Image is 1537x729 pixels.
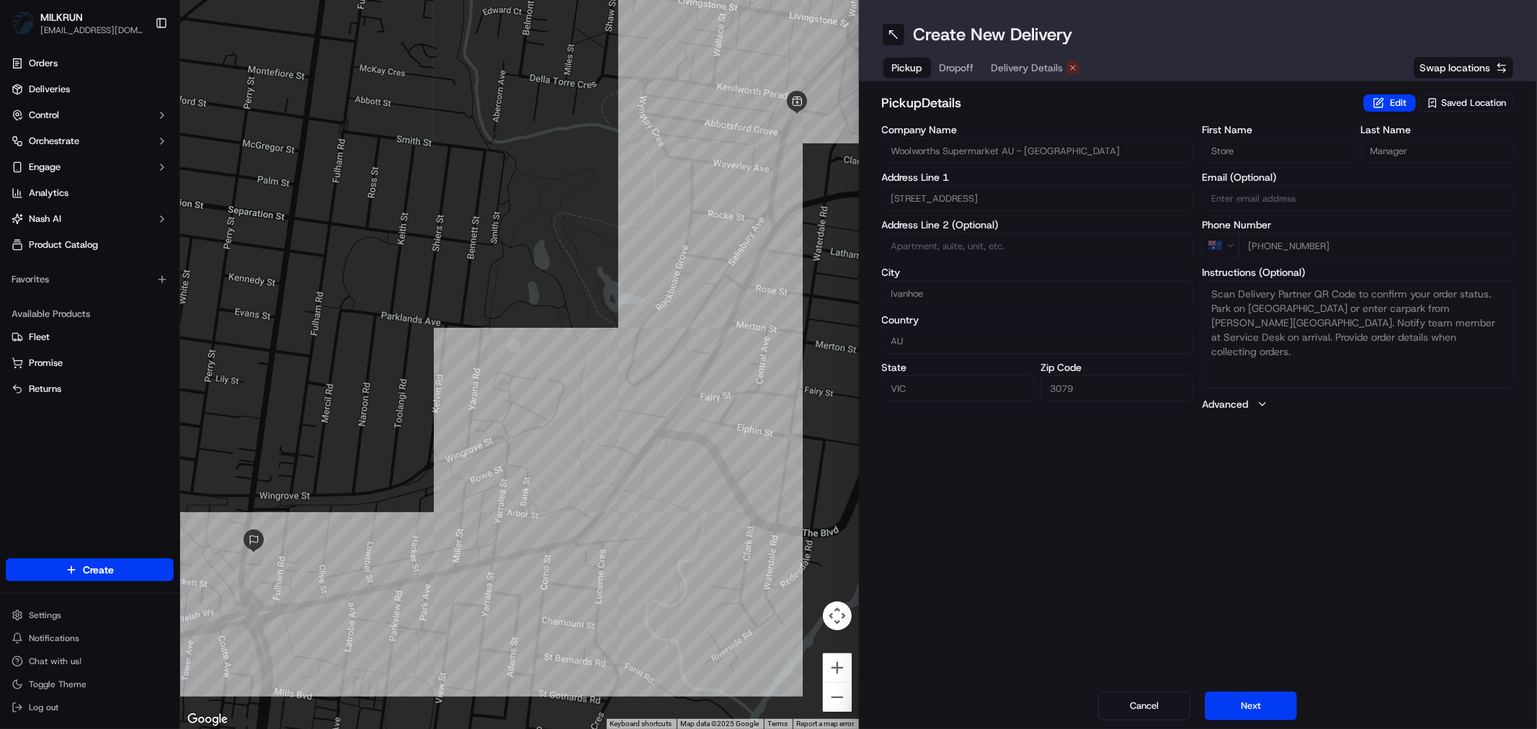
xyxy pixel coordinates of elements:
input: Enter last name [1361,138,1514,164]
label: State [882,362,1035,372]
button: Keyboard shortcuts [610,719,672,729]
input: Enter city [882,280,1194,306]
button: Cancel [1098,692,1190,720]
button: Settings [6,605,174,625]
input: Enter first name [1202,138,1355,164]
span: Orchestrate [29,135,79,148]
input: Enter zip code [1041,375,1193,401]
button: [EMAIL_ADDRESS][DOMAIN_NAME] [40,24,143,36]
input: Enter company name [882,138,1194,164]
input: Enter email address [1202,185,1514,211]
label: Zip Code [1041,362,1193,372]
label: Advanced [1202,397,1248,411]
span: Returns [29,383,61,395]
button: Advanced [1202,397,1514,411]
span: Control [29,109,59,122]
button: Engage [6,156,174,179]
span: Delivery Details [992,61,1064,75]
span: Create [83,563,114,577]
button: Create [6,558,174,581]
input: Enter country [882,328,1194,354]
input: Enter state [882,375,1035,401]
label: Phone Number [1202,220,1514,230]
span: Pickup [892,61,922,75]
a: Returns [12,383,168,395]
button: Log out [6,697,174,717]
div: Favorites [6,268,174,291]
a: Open this area in Google Maps (opens a new window) [184,710,231,729]
a: Deliveries [6,78,174,101]
label: City [882,267,1194,277]
span: Nash AI [29,213,61,225]
button: Toggle Theme [6,674,174,694]
span: Saved Location [1441,97,1506,109]
button: Chat with us! [6,651,174,671]
span: Product Catalog [29,238,98,251]
button: Notifications [6,628,174,648]
img: Google [184,710,231,729]
span: Promise [29,357,63,370]
a: Terms (opens in new tab) [768,720,788,728]
button: Map camera controls [823,601,852,630]
a: Product Catalog [6,233,174,256]
span: Settings [29,609,61,621]
a: Fleet [12,331,168,344]
button: Edit [1363,94,1416,112]
button: Fleet [6,326,174,349]
span: Fleet [29,331,50,344]
a: Promise [12,357,168,370]
button: Swap locations [1413,56,1514,79]
span: Engage [29,161,61,174]
button: Zoom in [823,653,852,682]
label: Country [882,315,1194,325]
h1: Create New Delivery [914,23,1073,46]
input: Enter address [882,185,1194,211]
label: Address Line 2 (Optional) [882,220,1194,230]
a: Report a map error [797,720,855,728]
label: Company Name [882,125,1194,135]
button: Promise [6,352,174,375]
button: Returns [6,377,174,401]
input: Enter phone number [1239,233,1514,259]
img: MILKRUN [12,12,35,35]
label: Instructions (Optional) [1202,267,1514,277]
span: Toggle Theme [29,679,86,690]
span: Dropoff [940,61,974,75]
div: Available Products [6,303,174,326]
textarea: Scan Delivery Partner QR Code to confirm your order status. Park on [GEOGRAPHIC_DATA] or enter ca... [1202,280,1514,388]
label: Email (Optional) [1202,172,1514,182]
button: Next [1205,692,1297,720]
input: Apartment, suite, unit, etc. [882,233,1194,259]
span: Chat with us! [29,656,81,667]
label: Address Line 1 [882,172,1194,182]
button: Orchestrate [6,130,174,153]
span: Swap locations [1420,61,1490,75]
span: Deliveries [29,83,70,96]
a: Analytics [6,182,174,205]
span: Analytics [29,187,68,200]
button: Saved Location [1419,93,1514,113]
span: Log out [29,702,58,713]
span: Notifications [29,632,79,644]
span: Map data ©2025 Google [681,720,759,728]
label: First Name [1202,125,1355,135]
span: Orders [29,57,58,70]
button: MILKRUN [40,10,83,24]
a: Orders [6,52,174,75]
button: Control [6,104,174,127]
button: Zoom out [823,683,852,712]
h2: pickup Details [882,93,1355,113]
button: MILKRUNMILKRUN[EMAIL_ADDRESS][DOMAIN_NAME] [6,6,149,40]
label: Last Name [1361,125,1514,135]
button: Nash AI [6,207,174,231]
